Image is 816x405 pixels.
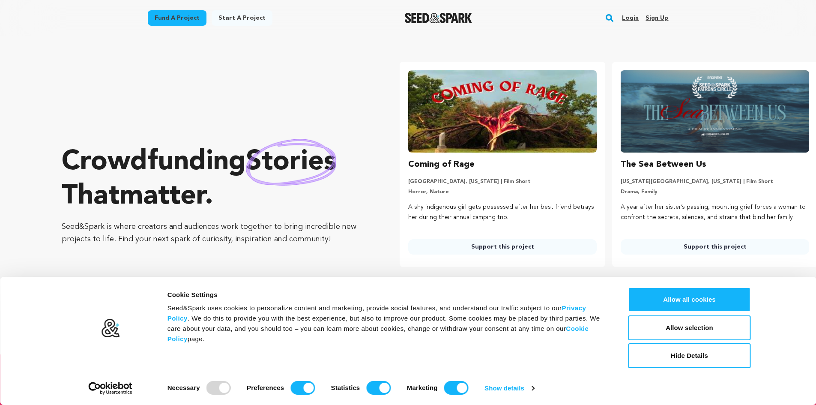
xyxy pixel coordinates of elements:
p: Seed&Spark is where creators and audiences work together to bring incredible new projects to life... [62,221,365,246]
a: Start a project [212,10,272,26]
button: Hide Details [628,343,751,368]
p: Crowdfunding that . [62,145,365,214]
h3: The Sea Between Us [621,158,706,171]
img: Coming of Rage image [408,70,597,153]
span: matter [120,183,205,210]
strong: Statistics [331,384,360,391]
p: [US_STATE][GEOGRAPHIC_DATA], [US_STATE] | Film Short [621,178,809,185]
a: Seed&Spark Homepage [405,13,472,23]
strong: Necessary [167,384,200,391]
p: A shy indigenous girl gets possessed after her best friend betrays her during their annual campin... [408,202,597,223]
img: The Sea Between Us image [621,70,809,153]
button: Allow all cookies [628,287,751,312]
p: [GEOGRAPHIC_DATA], [US_STATE] | Film Short [408,178,597,185]
img: logo [101,318,120,338]
div: Cookie Settings [167,290,609,300]
button: Allow selection [628,315,751,340]
a: Fund a project [148,10,206,26]
a: Sign up [646,11,668,25]
p: Horror, Nature [408,189,597,195]
a: Login [622,11,639,25]
p: A year after her sister’s passing, mounting grief forces a woman to confront the secrets, silence... [621,202,809,223]
a: Show details [484,382,534,395]
div: Seed&Spark uses cookies to personalize content and marketing, provide social features, and unders... [167,303,609,344]
a: Usercentrics Cookiebot - opens in a new window [73,382,148,395]
strong: Marketing [407,384,438,391]
p: Drama, Family [621,189,809,195]
img: Seed&Spark Logo Dark Mode [405,13,472,23]
strong: Preferences [247,384,284,391]
a: Support this project [408,239,597,255]
h3: Coming of Rage [408,158,475,171]
a: Support this project [621,239,809,255]
img: hand sketched image [246,139,336,186]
